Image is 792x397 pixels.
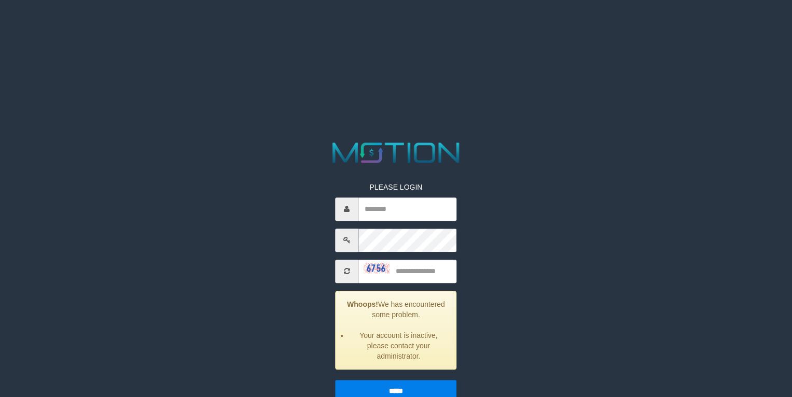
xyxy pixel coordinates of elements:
[364,263,390,273] img: captcha
[327,139,465,166] img: MOTION_logo.png
[347,300,378,308] strong: Whoops!
[349,330,448,361] li: Your account is inactive, please contact your administrator.
[335,182,456,192] p: PLEASE LOGIN
[335,291,456,370] div: We has encountered some problem.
